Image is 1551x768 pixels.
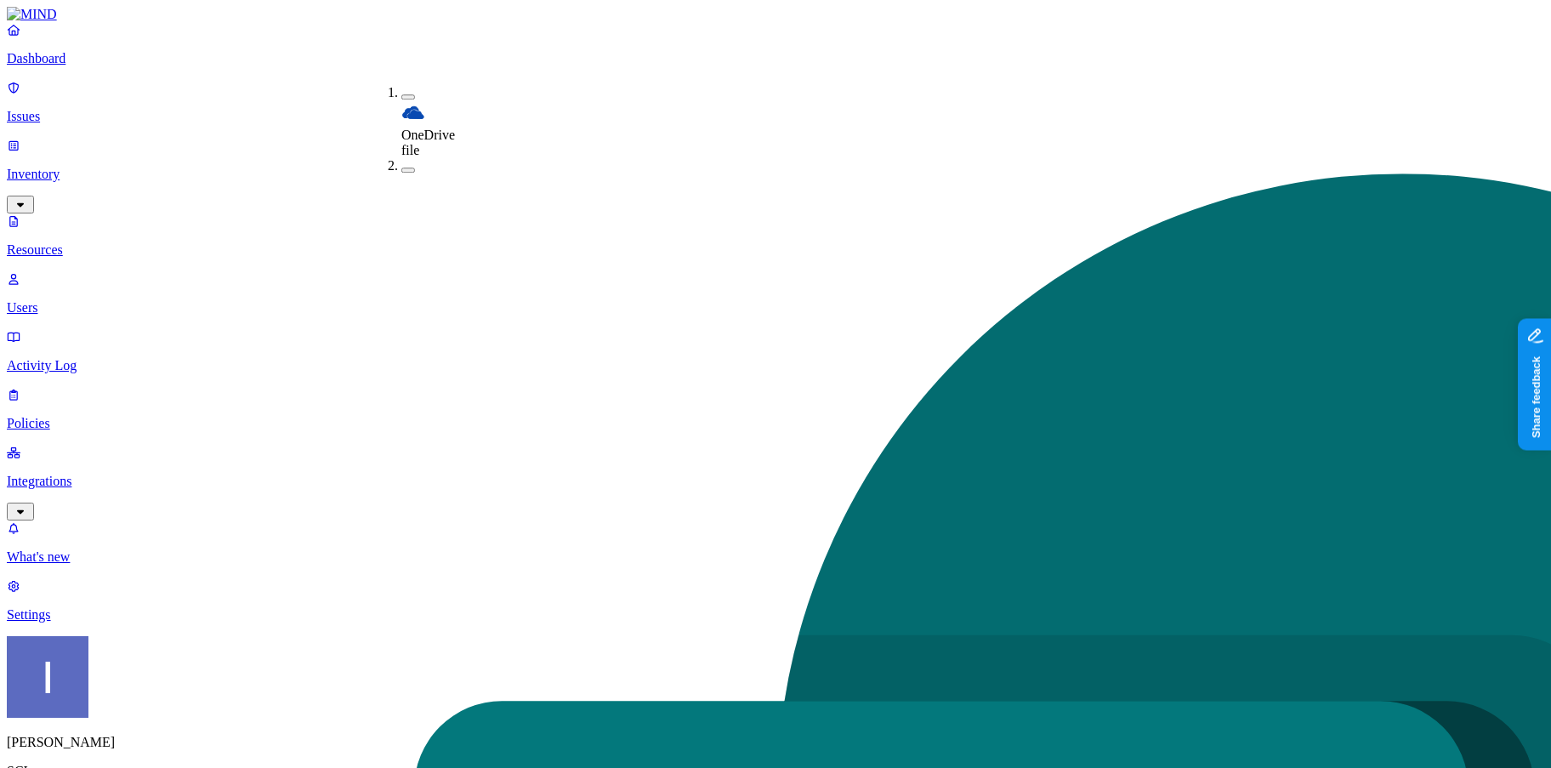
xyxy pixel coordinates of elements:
[7,300,1544,316] p: Users
[7,271,1544,316] a: Users
[7,387,1544,431] a: Policies
[7,416,1544,431] p: Policies
[7,474,1544,489] p: Integrations
[7,109,1544,124] p: Issues
[7,578,1544,623] a: Settings
[7,636,88,718] img: Itai Schwartz
[401,128,455,157] span: OneDrive file
[7,329,1544,373] a: Activity Log
[7,22,1544,66] a: Dashboard
[7,51,1544,66] p: Dashboard
[7,7,1544,22] a: MIND
[7,242,1544,258] p: Resources
[7,80,1544,124] a: Issues
[401,100,425,124] img: onedrive
[7,138,1544,211] a: Inventory
[7,549,1544,565] p: What's new
[7,521,1544,565] a: What's new
[7,358,1544,373] p: Activity Log
[7,445,1544,518] a: Integrations
[7,607,1544,623] p: Settings
[7,167,1544,182] p: Inventory
[7,213,1544,258] a: Resources
[7,7,57,22] img: MIND
[7,735,1544,750] p: [PERSON_NAME]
